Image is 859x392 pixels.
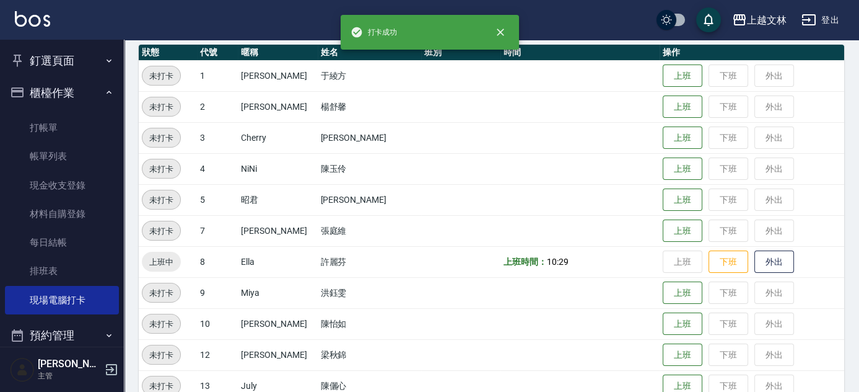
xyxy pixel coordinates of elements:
td: 2 [197,91,238,122]
th: 時間 [500,45,660,61]
span: 未打卡 [142,349,180,362]
button: 登出 [796,9,844,32]
button: 櫃檯作業 [5,77,119,109]
td: [PERSON_NAME] [318,184,421,215]
button: 釘選頁面 [5,45,119,77]
td: 許麗芬 [318,246,421,277]
img: Person [10,357,35,382]
span: 未打卡 [142,100,180,114]
button: 上班 [663,282,702,305]
span: 上班中 [142,256,181,269]
button: 外出 [754,251,794,274]
td: [PERSON_NAME] [318,122,421,153]
td: 12 [197,339,238,370]
td: 5 [197,184,238,215]
td: [PERSON_NAME] [238,339,317,370]
th: 狀態 [139,45,197,61]
button: save [696,7,721,32]
td: [PERSON_NAME] [238,215,317,246]
button: 上班 [663,189,702,212]
a: 現場電腦打卡 [5,286,119,314]
button: 上班 [663,96,702,118]
span: 打卡成功 [351,26,398,38]
span: 未打卡 [142,287,180,300]
a: 排班表 [5,257,119,285]
th: 操作 [660,45,844,61]
td: 陳玉伶 [318,153,421,184]
button: 上班 [663,313,702,336]
button: 上班 [663,344,702,367]
span: 10:29 [547,257,569,267]
td: 3 [197,122,238,153]
td: 陳怡如 [318,308,421,339]
a: 材料自購登錄 [5,200,119,228]
button: 上越文林 [727,7,791,33]
p: 主管 [38,370,101,381]
td: 楊舒馨 [318,91,421,122]
td: 9 [197,277,238,308]
button: 上班 [663,220,702,243]
button: 下班 [709,251,748,274]
td: 1 [197,60,238,91]
td: NiNi [238,153,317,184]
td: [PERSON_NAME] [238,91,317,122]
a: 每日結帳 [5,228,119,257]
td: Ella [238,246,317,277]
button: 上班 [663,65,702,87]
td: [PERSON_NAME] [238,308,317,339]
img: Logo [15,11,50,27]
td: 昭君 [238,184,317,215]
button: 上班 [663,127,702,149]
span: 未打卡 [142,225,180,238]
span: 未打卡 [142,69,180,82]
a: 帳單列表 [5,142,119,171]
span: 未打卡 [142,131,180,145]
td: 8 [197,246,238,277]
a: 打帳單 [5,114,119,142]
td: 4 [197,153,238,184]
th: 暱稱 [238,45,317,61]
a: 現金收支登錄 [5,171,119,200]
span: 未打卡 [142,163,180,176]
td: Cherry [238,122,317,153]
th: 姓名 [318,45,421,61]
span: 未打卡 [142,318,180,331]
td: Miya [238,277,317,308]
td: 10 [197,308,238,339]
td: 7 [197,215,238,246]
td: 于綾方 [318,60,421,91]
button: 上班 [663,158,702,180]
div: 上越文林 [747,12,787,28]
td: 張庭維 [318,215,421,246]
h5: [PERSON_NAME] [38,358,101,370]
td: 梁秋錦 [318,339,421,370]
th: 代號 [197,45,238,61]
td: 洪鈺雯 [318,277,421,308]
th: 班別 [421,45,500,61]
td: [PERSON_NAME] [238,60,317,91]
b: 上班時間： [504,257,547,267]
button: close [487,19,514,46]
button: 預約管理 [5,319,119,352]
span: 未打卡 [142,194,180,207]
